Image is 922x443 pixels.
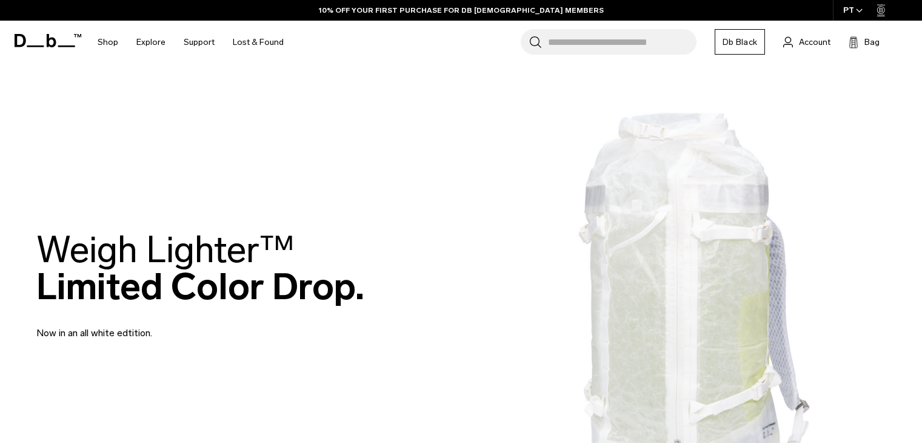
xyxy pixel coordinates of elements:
[98,21,118,64] a: Shop
[233,21,284,64] a: Lost & Found
[799,36,830,49] span: Account
[36,311,327,340] p: Now in an all white edtition.
[89,21,293,64] nav: Main Navigation
[136,21,165,64] a: Explore
[36,231,364,305] h2: Limited Color Drop.
[36,228,295,272] span: Weigh Lighter™
[849,35,880,49] button: Bag
[319,5,604,16] a: 10% OFF YOUR FIRST PURCHASE FOR DB [DEMOGRAPHIC_DATA] MEMBERS
[864,36,880,49] span: Bag
[184,21,215,64] a: Support
[783,35,830,49] a: Account
[715,29,765,55] a: Db Black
